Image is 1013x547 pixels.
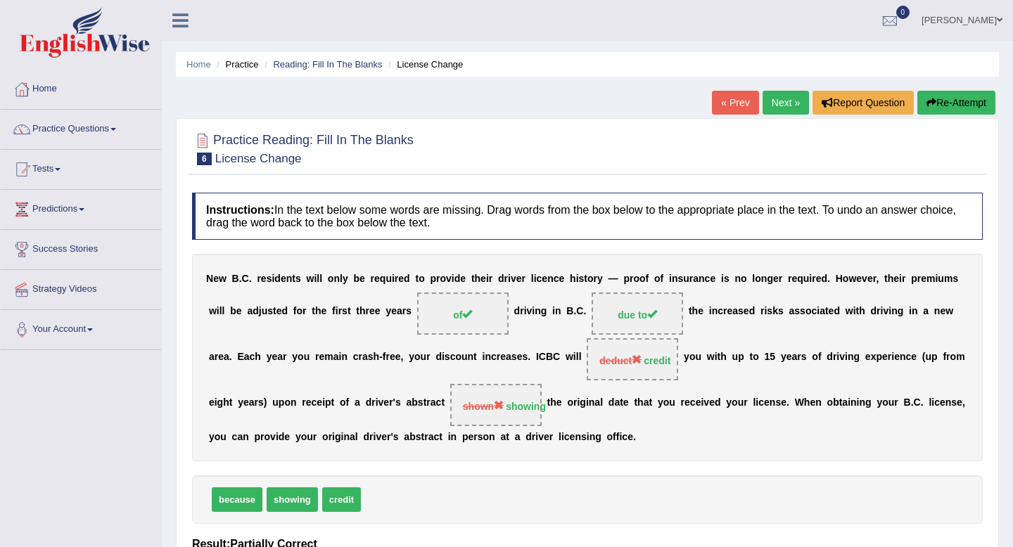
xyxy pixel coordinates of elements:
a: Tests [1,150,161,185]
b: i [524,306,527,317]
b: . [528,352,530,363]
b: i [336,306,338,317]
b: f [293,306,297,317]
b: y [343,273,348,284]
a: Predictions [1,190,161,225]
b: h [255,352,261,363]
b: o [587,273,594,284]
b: e [829,306,834,317]
b: b [353,273,359,284]
b: e [369,306,375,317]
b: r [426,352,430,363]
span: Drop target [587,338,678,380]
b: e [921,273,926,284]
b: k [772,306,778,317]
b: r [497,352,500,363]
b: v [883,306,888,317]
b: u [304,352,310,363]
b: t [689,306,692,317]
b: v [527,306,533,317]
a: Home [1,70,161,105]
b: t [825,306,829,317]
b: t [584,273,587,284]
b: . [239,273,242,284]
b: r [723,306,727,317]
b: a [244,352,250,363]
b: e [791,273,797,284]
b: h [315,306,321,317]
b: e [213,273,219,284]
b: i [809,273,812,284]
b: f [383,352,386,363]
b: H [836,273,843,284]
b: s [511,352,517,363]
b: e [321,306,327,317]
b: r [371,273,374,284]
b: h [570,273,576,284]
b: s [267,306,273,317]
b: i [272,273,274,284]
b: a [820,306,825,317]
b: r [917,273,921,284]
b: r [257,273,260,284]
li: Practice [213,58,258,71]
b: i [909,306,912,317]
a: « Prev [712,91,758,115]
b: d [498,273,504,284]
b: f [332,306,336,317]
b: o [298,352,304,363]
b: r [315,352,319,363]
b: c [718,306,723,317]
b: C [539,352,546,363]
b: e [391,306,397,317]
b: t [471,273,475,284]
b: d [749,306,756,317]
b: r [760,306,764,317]
b: n [891,306,898,317]
b: i [442,352,445,363]
b: e [374,273,380,284]
b: a [362,352,368,363]
b: n [547,273,554,284]
b: — [609,273,618,284]
b: r [902,273,905,284]
b: r [436,273,440,284]
b: u [683,273,689,284]
li: License Change [385,58,463,71]
b: s [677,273,683,284]
b: e [727,306,732,317]
b: e [542,273,547,284]
b: d [404,273,410,284]
b: y [386,306,391,317]
span: Drop target [417,292,509,335]
b: r [302,306,306,317]
b: w [945,306,953,317]
b: m [926,273,935,284]
b: n [485,352,491,363]
b: - [379,352,383,363]
b: a [732,306,738,317]
a: Next » [763,91,809,115]
b: a [693,273,699,284]
b: q [797,273,803,284]
b: o [843,273,849,284]
b: l [752,273,755,284]
b: o [805,306,812,317]
b: e [816,273,822,284]
b: m [944,273,953,284]
b: d [821,273,827,284]
b: f [646,273,649,284]
b: o [419,273,425,284]
b: r [877,306,880,317]
b: i [853,306,856,317]
span: 6 [197,153,212,165]
b: n [912,306,918,317]
b: q [380,273,386,284]
b: c [811,306,817,317]
b: r [338,306,342,317]
b: r [522,273,525,284]
b: e [398,273,404,284]
b: r [395,273,398,284]
b: i [709,306,712,317]
b: e [856,273,862,284]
